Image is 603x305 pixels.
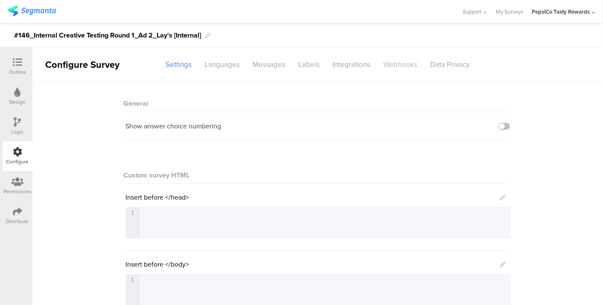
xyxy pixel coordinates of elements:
div: PepsiCo Tasty Rewards [532,8,590,16]
div: Show answer choice numbering [126,122,221,131]
div: Languages [198,57,247,72]
div: Logic [12,128,24,136]
div: Custom survey HTML [126,170,510,180]
div: Data Privacy [424,57,476,72]
div: Configure [6,158,29,166]
div: Permissions [3,188,32,195]
div: Labels [292,57,326,72]
span: Support [463,8,482,16]
img: segmanta logo [8,6,56,16]
div: 1 [126,276,138,283]
div: Integrations [326,57,377,72]
div: Messages [247,57,292,72]
div: Design [9,98,26,106]
span: Insert before </head> [126,192,189,202]
div: 1 [126,209,138,216]
div: General [126,90,510,112]
span: Insert before </body> [126,259,189,269]
div: Distribute [6,218,29,225]
div: Webhooks [377,57,424,72]
div: Outline [9,68,26,76]
div: Configure Survey [32,58,131,72]
div: Settings [160,57,198,72]
div: #146_Internal Creative Testing Round 1_Ad 2_Lay's [Internal] [14,29,201,42]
